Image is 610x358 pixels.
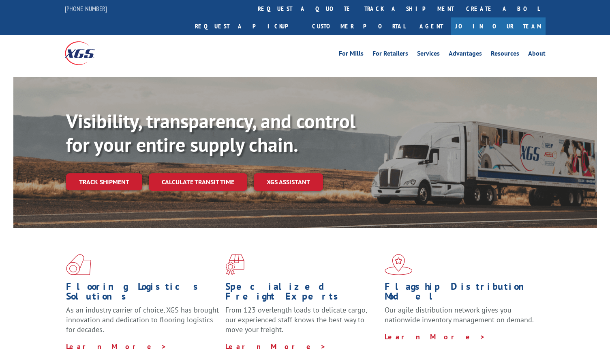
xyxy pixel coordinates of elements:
[65,4,107,13] a: [PHONE_NUMBER]
[66,305,219,334] span: As an industry carrier of choice, XGS has brought innovation and dedication to flooring logistics...
[189,17,306,35] a: Request a pickup
[385,282,538,305] h1: Flagship Distribution Model
[254,173,323,191] a: XGS ASSISTANT
[451,17,546,35] a: Join Our Team
[66,282,219,305] h1: Flooring Logistics Solutions
[417,50,440,59] a: Services
[385,254,413,275] img: xgs-icon-flagship-distribution-model-red
[411,17,451,35] a: Agent
[66,108,355,157] b: Visibility, transparency, and control for your entire supply chain.
[66,173,142,190] a: Track shipment
[339,50,364,59] a: For Mills
[225,282,379,305] h1: Specialized Freight Experts
[225,305,379,341] p: From 123 overlength loads to delicate cargo, our experienced staff knows the best way to move you...
[385,332,486,341] a: Learn More >
[66,342,167,351] a: Learn More >
[449,50,482,59] a: Advantages
[372,50,408,59] a: For Retailers
[491,50,519,59] a: Resources
[528,50,546,59] a: About
[306,17,411,35] a: Customer Portal
[66,254,91,275] img: xgs-icon-total-supply-chain-intelligence-red
[149,173,247,191] a: Calculate transit time
[385,305,534,324] span: Our agile distribution network gives you nationwide inventory management on demand.
[225,342,326,351] a: Learn More >
[225,254,244,275] img: xgs-icon-focused-on-flooring-red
